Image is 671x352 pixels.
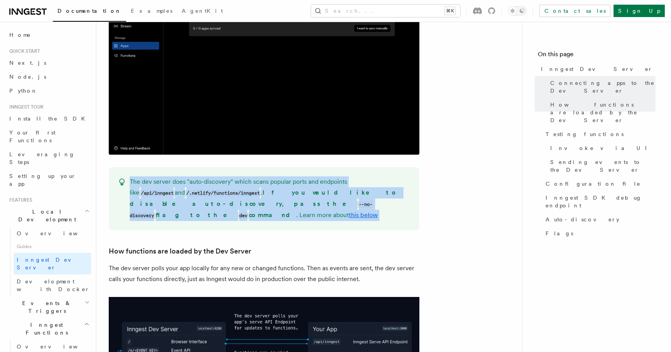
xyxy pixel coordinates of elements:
a: Next.js [6,56,91,70]
p: The dev server does "auto-discovery" which scans popular ports and endpoints like and . . Learn m... [130,176,410,221]
a: Flags [542,226,655,240]
a: Sending events to the Dev Server [547,155,655,177]
span: Features [6,197,32,203]
a: Your first Functions [6,126,91,147]
span: Development with Docker [17,278,90,292]
span: Inngest SDK debug endpoint [546,194,655,209]
a: Configuration file [542,177,655,191]
button: Events & Triggers [6,296,91,318]
a: Node.js [6,70,91,84]
span: AgentKit [182,8,223,14]
a: Sign Up [614,5,665,17]
a: Examples [126,2,177,21]
a: Connecting apps to the Dev Server [547,76,655,98]
button: Toggle dark mode [508,6,527,16]
button: Local Development [6,205,91,226]
a: this below [349,211,378,219]
span: Invoke via UI [550,144,654,152]
a: Install the SDK [6,112,91,126]
span: Python [9,88,38,94]
a: How functions are loaded by the Dev Server [547,98,655,127]
span: Overview [17,343,97,350]
button: Inngest Functions [6,318,91,340]
span: Testing functions [546,130,624,138]
span: Auto-discovery [546,216,619,223]
a: Contact sales [539,5,610,17]
a: Testing functions [542,127,655,141]
a: Overview [14,226,91,240]
a: Auto-discovery [542,212,655,226]
a: Documentation [53,2,126,22]
span: Setting up your app [9,173,76,187]
span: Local Development [6,208,85,223]
a: Inngest Dev Server [538,62,655,76]
span: Install the SDK [9,116,90,122]
a: AgentKit [177,2,228,21]
a: Invoke via UI [547,141,655,155]
span: Inngest Functions [6,321,84,336]
span: Guides [14,240,91,253]
a: Home [6,28,91,42]
strong: If you would like to disable auto-discovery, pass the flag to the command [130,189,398,219]
span: Inngest Dev Server [17,257,83,271]
a: Python [6,84,91,98]
span: Sending events to the Dev Server [550,158,655,174]
p: The dev server polls your app locally for any new or changed functions. Then as events are sent, ... [109,263,419,285]
span: Inngest tour [6,104,43,110]
a: Leveraging Steps [6,147,91,169]
a: Inngest Dev Server [14,253,91,274]
span: Configuration file [546,180,641,188]
code: --no-discovery [130,201,372,219]
span: Connecting apps to the Dev Server [550,79,655,95]
span: Next.js [9,60,46,66]
kbd: ⌘K [445,7,455,15]
span: Home [9,31,31,39]
span: Inngest Dev Server [541,65,653,73]
span: Documentation [57,8,122,14]
a: Inngest SDK debug endpoint [542,191,655,212]
span: How functions are loaded by the Dev Server [550,101,655,124]
span: Node.js [9,74,46,80]
a: Development with Docker [14,274,91,296]
span: Overview [17,230,97,236]
code: /api/inngest [139,190,175,197]
div: Local Development [6,226,91,296]
code: /.netlify/functions/inngest [185,190,261,197]
h4: On this page [538,50,655,62]
a: How functions are loaded by the Dev Server [109,246,251,257]
code: dev [238,212,249,219]
button: Search...⌘K [311,5,460,17]
span: Events & Triggers [6,299,85,315]
span: Quick start [6,48,40,54]
span: Your first Functions [9,129,56,143]
span: Examples [131,8,172,14]
span: Flags [546,229,573,237]
span: Leveraging Steps [9,151,75,165]
a: Setting up your app [6,169,91,191]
